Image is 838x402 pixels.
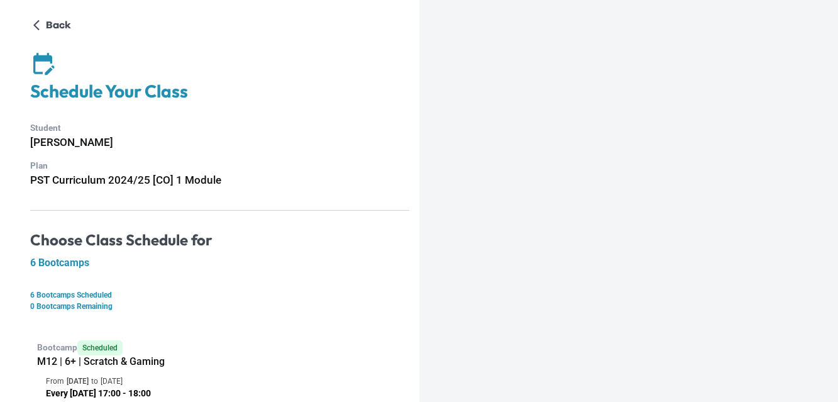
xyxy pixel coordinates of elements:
p: From [46,376,64,387]
p: Plan [30,159,409,172]
p: Every [DATE] 17:00 - 18:00 [46,387,400,400]
p: [DATE] [67,376,89,387]
span: Scheduled [77,340,123,355]
h5: 6 Bootcamps [30,257,409,269]
p: 6 Bootcamps Scheduled [30,289,409,301]
p: to [91,376,98,387]
h5: M12 | 6+ | Scratch & Gaming [37,355,409,368]
h4: Choose Class Schedule for [30,231,409,250]
p: Student [30,121,409,135]
p: 0 Bootcamps Remaining [30,301,409,312]
p: Bootcamp [37,340,409,355]
h6: [PERSON_NAME] [30,134,409,151]
h6: PST Curriculum 2024/25 [CO] 1 Module [30,172,409,189]
h4: Schedule Your Class [30,81,409,103]
p: Back [46,18,71,33]
button: Back [30,15,76,35]
p: [DATE] [101,376,123,387]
